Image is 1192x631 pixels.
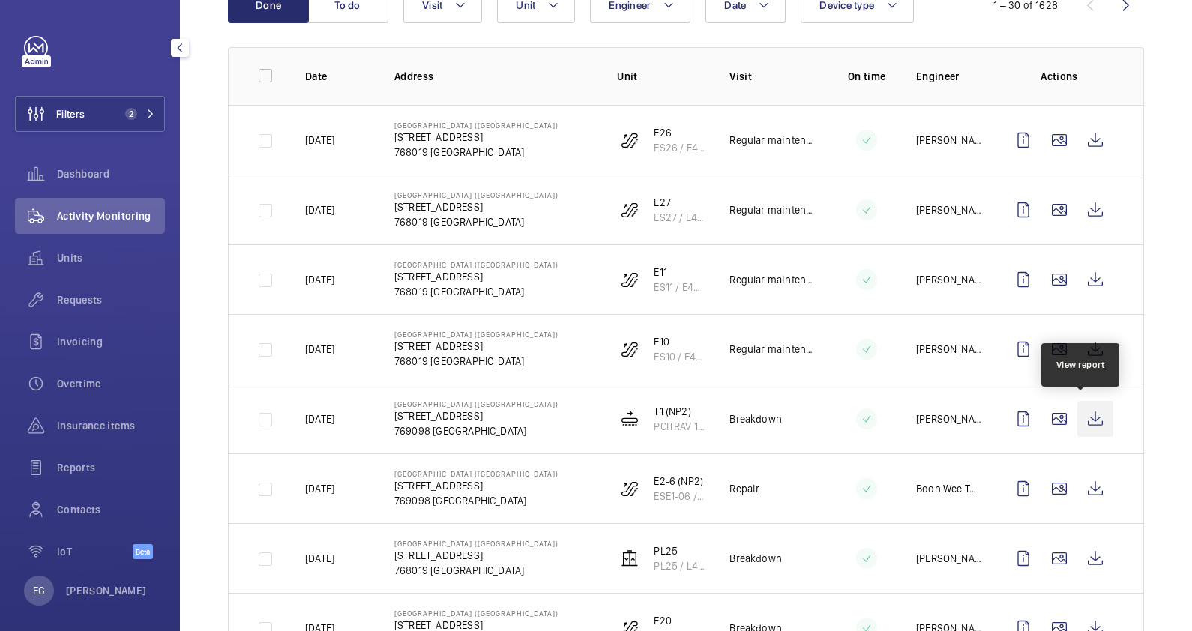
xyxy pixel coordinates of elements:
[57,460,165,475] span: Reports
[394,269,559,284] p: [STREET_ADDRESS]
[394,539,559,548] p: [GEOGRAPHIC_DATA] ([GEOGRAPHIC_DATA])
[916,69,981,84] p: Engineer
[57,208,165,223] span: Activity Monitoring
[66,583,147,598] p: [PERSON_NAME]
[916,551,981,566] p: [PERSON_NAME] [PERSON_NAME]
[916,272,981,287] p: [PERSON_NAME] [PERSON_NAME]
[654,265,705,280] p: E11
[729,551,782,566] p: Breakdown
[57,166,165,181] span: Dashboard
[1005,69,1113,84] p: Actions
[394,563,559,578] p: 768019 [GEOGRAPHIC_DATA]
[654,474,705,489] p: E2-6 (NP2)
[654,334,705,349] p: E10
[33,583,45,598] p: EG
[394,284,559,299] p: 768019 [GEOGRAPHIC_DATA]
[394,478,559,493] p: [STREET_ADDRESS]
[394,339,559,354] p: [STREET_ADDRESS]
[394,423,559,438] p: 769098 [GEOGRAPHIC_DATA]
[305,481,334,496] p: [DATE]
[305,202,334,217] p: [DATE]
[654,558,705,573] p: PL25 / L44775
[394,609,559,618] p: [GEOGRAPHIC_DATA] ([GEOGRAPHIC_DATA])
[916,411,981,426] p: [PERSON_NAME] Dela [PERSON_NAME]
[654,195,705,210] p: E27
[394,493,559,508] p: 769098 [GEOGRAPHIC_DATA]
[57,250,165,265] span: Units
[57,376,165,391] span: Overtime
[394,399,559,408] p: [GEOGRAPHIC_DATA] ([GEOGRAPHIC_DATA])
[617,69,705,84] p: Unit
[729,411,782,426] p: Breakdown
[394,145,559,160] p: 768019 [GEOGRAPHIC_DATA]
[394,190,559,199] p: [GEOGRAPHIC_DATA] ([GEOGRAPHIC_DATA])
[621,549,639,567] img: elevator.svg
[654,280,705,295] p: ES11 / E4084
[729,481,759,496] p: Repair
[621,340,639,358] img: escalator.svg
[654,419,705,434] p: PCITRAV 1 / E2014
[56,106,85,121] span: Filters
[394,199,559,214] p: [STREET_ADDRESS]
[394,548,559,563] p: [STREET_ADDRESS]
[654,210,705,225] p: ES27 / E4096
[729,69,817,84] p: Visit
[394,330,559,339] p: [GEOGRAPHIC_DATA] ([GEOGRAPHIC_DATA])
[394,214,559,229] p: 768019 [GEOGRAPHIC_DATA]
[57,292,165,307] span: Requests
[57,502,165,517] span: Contacts
[916,133,981,148] p: [PERSON_NAME] [PERSON_NAME]
[15,96,165,132] button: Filters2
[654,349,705,364] p: ES10 / E4083
[654,140,705,155] p: ES26 / E4095
[841,69,892,84] p: On time
[729,202,817,217] p: Regular maintenance
[654,613,705,628] p: E20
[1056,358,1105,372] div: View report
[916,202,981,217] p: [PERSON_NAME] [PERSON_NAME]
[305,342,334,357] p: [DATE]
[654,404,705,419] p: T1 (NP2)
[729,133,817,148] p: Regular maintenance
[916,342,981,357] p: [PERSON_NAME] [PERSON_NAME]
[394,69,593,84] p: Address
[916,481,981,496] p: Boon Wee Toh
[729,342,817,357] p: Regular maintenance
[394,469,559,478] p: [GEOGRAPHIC_DATA] ([GEOGRAPHIC_DATA])
[621,201,639,219] img: escalator.svg
[305,272,334,287] p: [DATE]
[125,108,137,120] span: 2
[654,489,705,504] p: ESE1-06 / E2023
[305,411,334,426] p: [DATE]
[621,480,639,498] img: escalator.svg
[57,334,165,349] span: Invoicing
[305,69,370,84] p: Date
[394,121,559,130] p: [GEOGRAPHIC_DATA] ([GEOGRAPHIC_DATA])
[394,408,559,423] p: [STREET_ADDRESS]
[305,133,334,148] p: [DATE]
[621,271,639,289] img: escalator.svg
[394,260,559,269] p: [GEOGRAPHIC_DATA] ([GEOGRAPHIC_DATA])
[621,131,639,149] img: escalator.svg
[621,410,639,428] img: moving_walk.svg
[654,125,705,140] p: E26
[133,544,153,559] span: Beta
[57,418,165,433] span: Insurance items
[394,354,559,369] p: 768019 [GEOGRAPHIC_DATA]
[305,551,334,566] p: [DATE]
[57,544,133,559] span: IoT
[654,543,705,558] p: PL25
[729,272,817,287] p: Regular maintenance
[394,130,559,145] p: [STREET_ADDRESS]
